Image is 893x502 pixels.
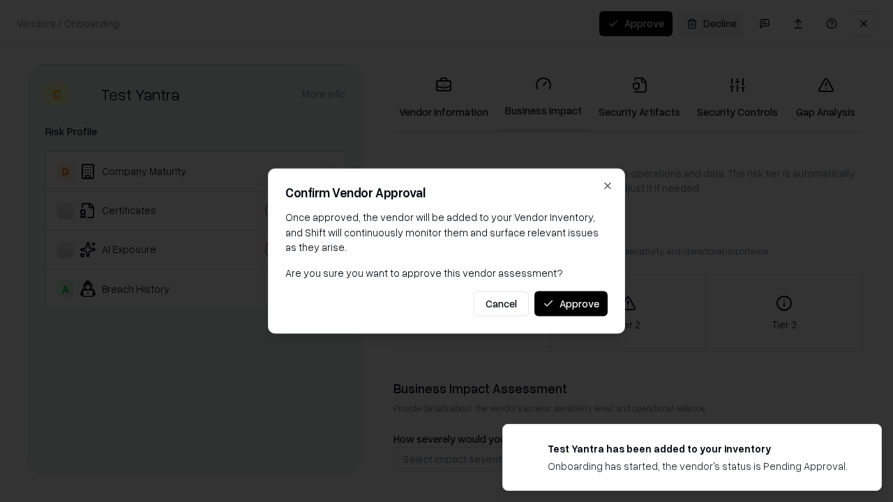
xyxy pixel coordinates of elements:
[285,265,608,280] p: Are you sure you want to approve this vendor assessment?
[285,186,608,199] h2: Confirm Vendor Approval
[474,291,529,316] button: Cancel
[520,441,536,458] img: testyantra.com
[548,441,848,456] div: Test Yantra has been added to your inventory
[285,210,608,254] p: Once approved, the vendor will be added to your Vendor Inventory, and Shift will continuously mon...
[534,291,608,316] button: Approve
[548,459,848,473] div: Onboarding has started, the vendor's status is Pending Approval.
